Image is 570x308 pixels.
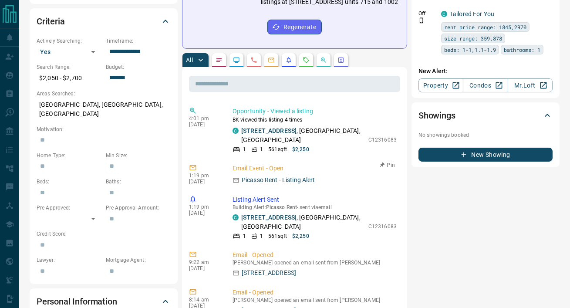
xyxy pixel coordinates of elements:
p: 1:19 pm [189,173,219,179]
h2: Showings [418,108,455,122]
p: $2,250 [292,232,309,240]
a: Mr.Loft [508,78,553,92]
svg: Agent Actions [337,57,344,64]
span: rent price range: 1845,2970 [444,23,526,31]
button: Pin [375,161,400,169]
p: [DATE] [189,122,219,128]
p: Baths: [106,178,171,186]
div: Showings [418,105,553,126]
p: 1 [260,146,263,153]
button: Regenerate [267,20,322,34]
p: Building Alert : - sent via email [233,204,397,210]
p: C12316083 [368,136,397,144]
p: $2,050 - $2,700 [37,71,101,85]
p: Pre-Approved: [37,204,101,212]
p: Timeframe: [106,37,171,45]
svg: Lead Browsing Activity [233,57,240,64]
a: [STREET_ADDRESS] [241,127,297,134]
svg: Emails [268,57,275,64]
p: Lawyer: [37,256,101,264]
p: Home Type: [37,152,101,159]
p: C12316083 [368,223,397,230]
p: 1 [260,232,263,240]
p: All [186,57,193,63]
p: Search Range: [37,63,101,71]
p: 1 [243,146,246,153]
div: Yes [37,45,101,59]
p: Beds: [37,178,101,186]
p: 8:14 am [189,297,219,303]
p: $2,250 [292,146,309,153]
p: [PERSON_NAME] opened an email sent from [PERSON_NAME] [233,297,397,303]
p: Credit Score: [37,230,171,238]
p: 9:22 am [189,259,219,265]
p: 561 sqft [268,146,287,153]
h2: Criteria [37,14,65,28]
span: Picasso Rent [266,204,297,210]
p: Actively Searching: [37,37,101,45]
p: Off [418,10,436,17]
p: Budget: [106,63,171,71]
p: Min Size: [106,152,171,159]
p: Opportunity - Viewed a listing [233,107,397,116]
p: , [GEOGRAPHIC_DATA], [GEOGRAPHIC_DATA] [241,213,364,231]
p: Motivation: [37,125,171,133]
p: Email - Opened [233,250,397,260]
a: Condos [463,78,508,92]
p: 1:19 pm [189,204,219,210]
a: Property [418,78,463,92]
span: beds: 1-1,1.1-1.9 [444,45,496,54]
p: 1 [243,232,246,240]
a: [STREET_ADDRESS] [241,214,297,221]
p: New Alert: [418,67,553,76]
p: [DATE] [189,210,219,216]
p: [DATE] [189,265,219,271]
p: Email - Opened [233,288,397,297]
div: condos.ca [233,214,239,220]
p: [DATE] [189,179,219,185]
p: Picasso Rent - Listing Alert [242,176,315,185]
svg: Opportunities [320,57,327,64]
p: Pre-Approval Amount: [106,204,171,212]
p: Mortgage Agent: [106,256,171,264]
p: Areas Searched: [37,90,171,98]
svg: Notes [216,57,223,64]
svg: Listing Alerts [285,57,292,64]
span: bathrooms: 1 [504,45,540,54]
p: [GEOGRAPHIC_DATA], [GEOGRAPHIC_DATA], [GEOGRAPHIC_DATA] [37,98,171,121]
p: , [GEOGRAPHIC_DATA], [GEOGRAPHIC_DATA] [241,126,364,145]
button: New Showing [418,148,553,162]
svg: Calls [250,57,257,64]
p: Email Event - Open [233,164,397,173]
p: [STREET_ADDRESS] [242,268,296,278]
svg: Requests [303,57,310,64]
span: size range: 359,878 [444,34,502,43]
a: Tailored For You [450,10,494,17]
p: BK viewed this listing 4 times [233,116,397,124]
div: condos.ca [441,11,447,17]
div: Criteria [37,11,171,32]
p: 4:01 pm [189,115,219,122]
div: condos.ca [233,128,239,134]
svg: Push Notification Only [418,17,425,24]
p: [PERSON_NAME] opened an email sent from [PERSON_NAME] [233,260,397,266]
p: No showings booked [418,131,553,139]
p: 561 sqft [268,232,287,240]
p: Listing Alert Sent [233,195,397,204]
